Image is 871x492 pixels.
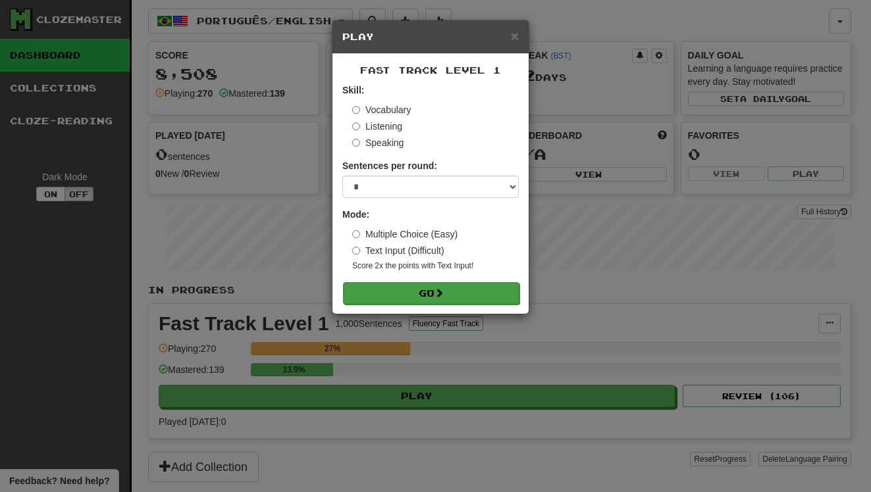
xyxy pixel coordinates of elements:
[342,209,369,220] strong: Mode:
[342,30,519,43] h5: Play
[352,136,404,149] label: Speaking
[360,64,501,76] span: Fast Track Level 1
[342,85,364,95] strong: Skill:
[352,244,444,257] label: Text Input (Difficult)
[342,159,437,172] label: Sentences per round:
[352,230,360,238] input: Multiple Choice (Easy)
[352,122,360,130] input: Listening
[352,260,519,272] small: Score 2x the points with Text Input !
[352,120,402,133] label: Listening
[352,228,458,241] label: Multiple Choice (Easy)
[511,28,519,43] span: ×
[343,282,519,305] button: Go
[352,139,360,147] input: Speaking
[352,103,411,116] label: Vocabulary
[511,29,519,43] button: Close
[352,106,360,114] input: Vocabulary
[352,247,360,255] input: Text Input (Difficult)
